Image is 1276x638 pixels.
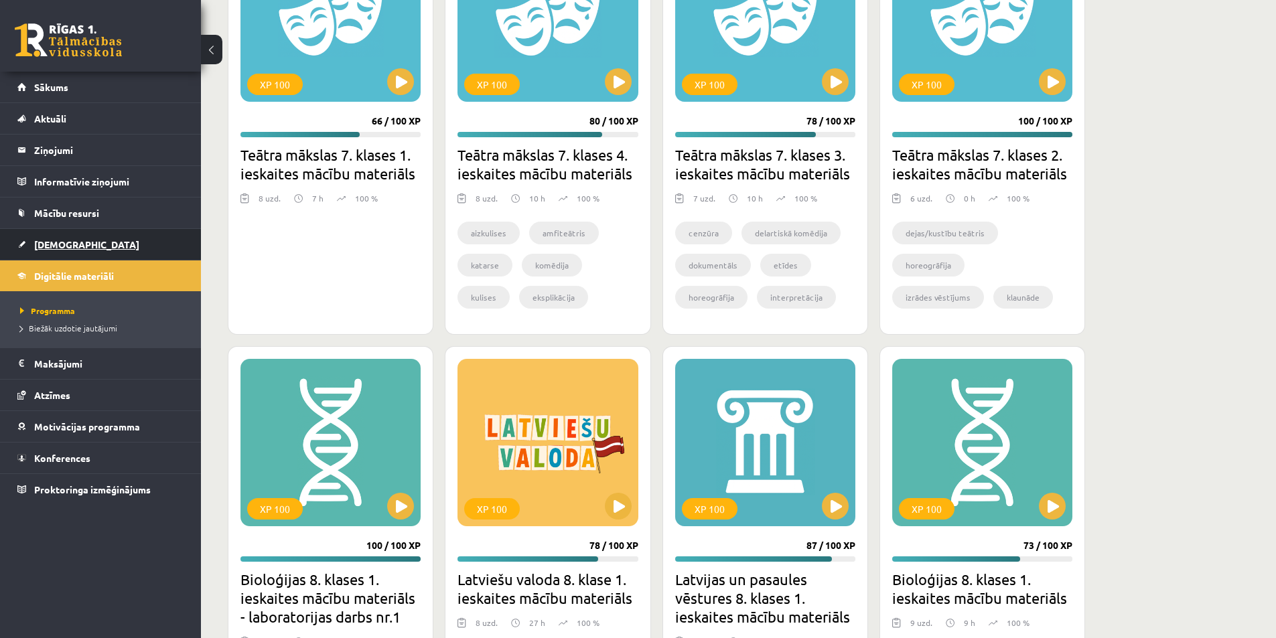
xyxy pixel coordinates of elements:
[529,617,545,629] p: 27 h
[675,286,748,309] li: horeogrāfija
[682,498,737,520] div: XP 100
[457,254,512,276] li: katarse
[519,286,588,309] li: eksplikācija
[464,74,520,95] div: XP 100
[17,380,184,410] a: Atzīmes
[312,192,324,204] p: 7 h
[17,474,184,505] a: Proktoringa izmēģinājums
[522,254,582,276] li: komēdija
[457,286,510,309] li: kulises
[964,192,975,204] p: 0 h
[1007,192,1030,204] p: 100 %
[34,238,139,250] span: [DEMOGRAPHIC_DATA]
[529,222,599,244] li: amfiteātris
[34,270,114,282] span: Digitālie materiāli
[17,72,184,102] a: Sākums
[355,192,378,204] p: 100 %
[476,192,498,212] div: 8 uzd.
[476,617,498,637] div: 8 uzd.
[964,617,975,629] p: 9 h
[892,222,998,244] li: dejas/kustību teātris
[17,135,184,165] a: Ziņojumi
[17,229,184,260] a: [DEMOGRAPHIC_DATA]
[577,617,599,629] p: 100 %
[17,411,184,442] a: Motivācijas programma
[34,452,90,464] span: Konferences
[457,570,638,607] h2: Latviešu valoda 8. klase 1. ieskaites mācību materiāls
[247,498,303,520] div: XP 100
[899,74,954,95] div: XP 100
[15,23,122,57] a: Rīgas 1. Tālmācības vidusskola
[34,420,140,432] span: Motivācijas programma
[910,617,932,637] div: 9 uzd.
[747,192,763,204] p: 10 h
[464,498,520,520] div: XP 100
[741,222,841,244] li: delartiskā komēdija
[892,286,984,309] li: izrādes vēstījums
[17,103,184,134] a: Aktuāli
[892,570,1072,607] h2: Bioloģijas 8. klases 1. ieskaites mācību materiāls
[20,323,117,333] span: Biežāk uzdotie jautājumi
[259,192,281,212] div: 8 uzd.
[20,305,75,316] span: Programma
[675,570,855,626] h2: Latvijas un pasaules vēstures 8. klases 1. ieskaites mācību materiāls
[892,254,965,276] li: horeogrāfija
[240,145,421,183] h2: Teātra mākslas 7. klases 1. ieskaites mācību materiāls
[757,286,836,309] li: interpretācija
[794,192,817,204] p: 100 %
[34,81,68,93] span: Sākums
[34,483,151,495] span: Proktoringa izmēģinājums
[17,443,184,473] a: Konferences
[34,112,66,125] span: Aktuāli
[20,322,188,334] a: Biežāk uzdotie jautājumi
[34,348,184,379] legend: Maksājumi
[993,286,1053,309] li: klaunāde
[675,254,751,276] li: dokumentāls
[20,305,188,317] a: Programma
[693,192,715,212] div: 7 uzd.
[17,197,184,228] a: Mācību resursi
[910,192,932,212] div: 6 uzd.
[675,222,732,244] li: cenzūra
[34,389,70,401] span: Atzīmes
[17,260,184,291] a: Digitālie materiāli
[240,570,421,626] h2: Bioloģijas 8. klases 1. ieskaites mācību materiāls - laboratorijas darbs nr.1
[1007,617,1030,629] p: 100 %
[682,74,737,95] div: XP 100
[247,74,303,95] div: XP 100
[34,135,184,165] legend: Ziņojumi
[34,207,99,219] span: Mācību resursi
[17,166,184,197] a: Informatīvie ziņojumi
[899,498,954,520] div: XP 100
[17,348,184,379] a: Maksājumi
[34,166,184,197] legend: Informatīvie ziņojumi
[760,254,811,276] li: etīdes
[529,192,545,204] p: 10 h
[457,145,638,183] h2: Teātra mākslas 7. klases 4. ieskaites mācību materiāls
[675,145,855,183] h2: Teātra mākslas 7. klases 3. ieskaites mācību materiāls
[457,222,520,244] li: aizkulises
[892,145,1072,183] h2: Teātra mākslas 7. klases 2. ieskaites mācību materiāls
[577,192,599,204] p: 100 %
